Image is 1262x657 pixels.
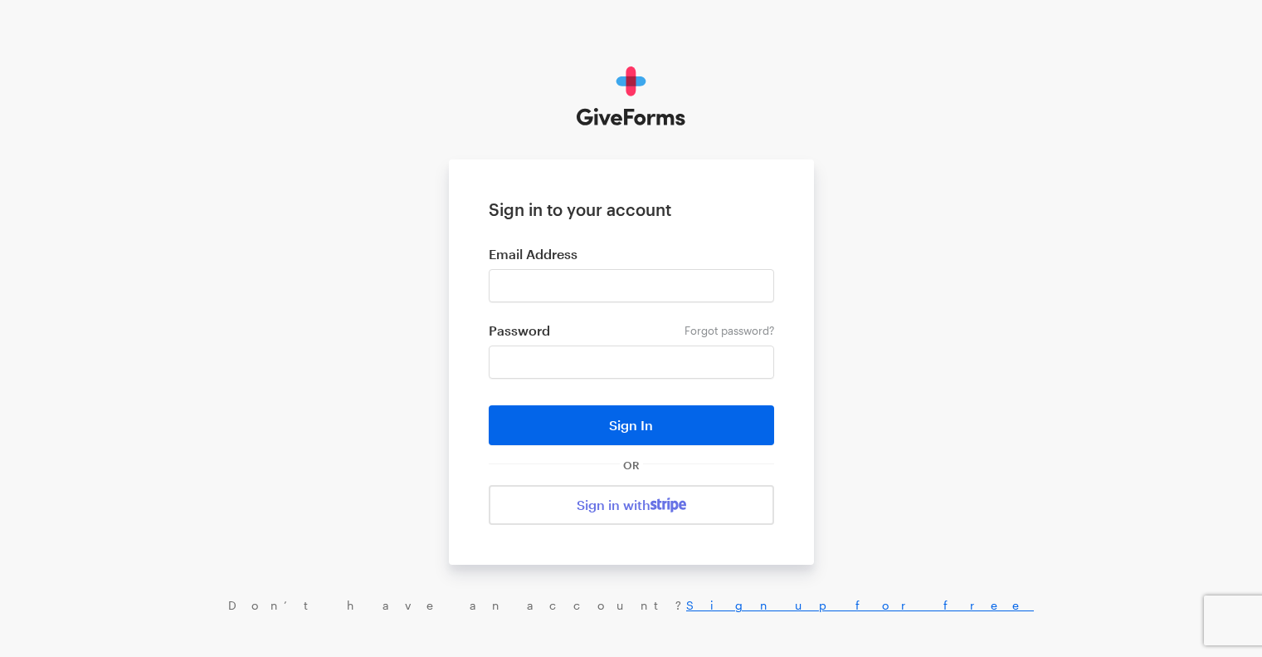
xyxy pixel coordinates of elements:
a: Sign in with [489,485,774,525]
img: GiveForms [577,66,685,126]
h1: Sign in to your account [489,199,774,219]
label: Password [489,322,774,339]
span: OR [620,458,643,472]
button: Sign In [489,405,774,445]
a: Sign up for free [686,598,1034,612]
label: Email Address [489,246,774,262]
div: Don’t have an account? [17,598,1245,613]
img: stripe-07469f1003232ad58a8838275b02f7af1ac9ba95304e10fa954b414cd571f63b.svg [650,498,686,512]
a: Forgot password? [685,324,774,337]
